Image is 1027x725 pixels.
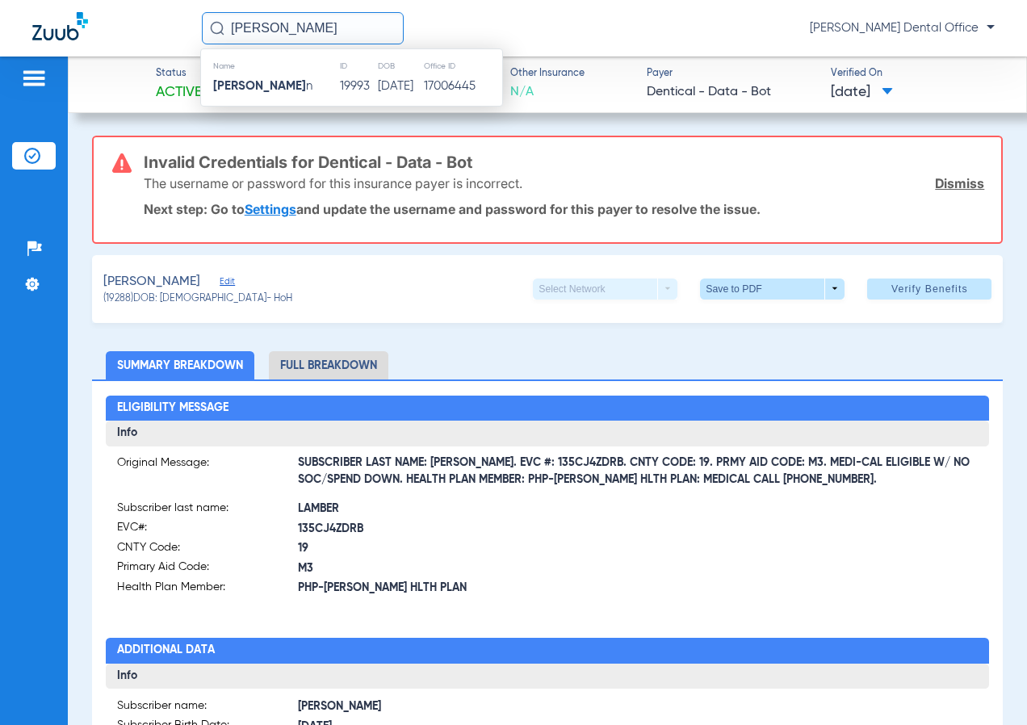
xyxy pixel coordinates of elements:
[298,501,547,518] span: LAMBER
[144,201,985,217] p: Next step: Go to and update the username and password for this payer to resolve the issue.
[117,455,298,480] span: Original Message:
[117,698,298,718] span: Subscriber name:
[269,351,388,379] li: Full Breakdown
[891,283,968,295] span: Verify Benefits
[245,201,296,217] a: Settings
[700,279,845,300] button: Save to PDF
[423,57,502,75] th: Office ID
[831,82,893,103] span: [DATE]
[21,69,47,88] img: hamburger-icon
[298,521,547,538] span: 135CJ4ZDRB
[117,579,298,599] span: Health Plan Member:
[156,67,202,82] span: Status
[117,519,298,539] span: EVC#:
[213,80,306,92] strong: [PERSON_NAME]
[32,12,88,40] img: Zuub Logo
[510,67,585,82] span: Other Insurance
[213,80,312,92] span: n
[106,396,989,421] h2: Eligibility Message
[106,351,254,379] li: Summary Breakdown
[647,67,817,82] span: Payer
[201,57,339,75] th: Name
[144,154,985,170] h3: Invalid Credentials for Dentical - Data - Bot
[377,57,422,75] th: DOB
[298,560,547,577] span: M3
[935,175,984,191] a: Dismiss
[339,75,378,98] td: 19993
[103,272,200,292] span: [PERSON_NAME]
[156,82,202,103] span: Active
[810,20,995,36] span: [PERSON_NAME] Dental Office
[103,292,292,307] span: (19288) DOB: [DEMOGRAPHIC_DATA] - HoH
[298,463,978,480] span: SUBSCRIBER LAST NAME: [PERSON_NAME]. EVC #: 135CJ4ZDRB. CNTY CODE: 19. PRMY AID CODE: M3. MEDI-CA...
[117,539,298,559] span: CNTY Code:
[339,57,378,75] th: ID
[112,153,132,173] img: error-icon
[647,82,817,103] span: Dentical - Data - Bot
[144,175,522,191] p: The username or password for this insurance payer is incorrect.
[298,580,547,597] span: PHP-[PERSON_NAME] HLTH PLAN
[106,638,989,664] h2: Additional Data
[117,559,298,579] span: Primary Aid Code:
[298,698,547,715] span: [PERSON_NAME]
[867,279,991,300] button: Verify Benefits
[831,67,1001,82] span: Verified On
[210,21,224,36] img: Search Icon
[298,540,547,557] span: 19
[117,500,298,520] span: Subscriber last name:
[946,647,1027,725] iframe: Chat Widget
[423,75,502,98] td: 17006445
[377,75,422,98] td: [DATE]
[202,12,404,44] input: Search for patients
[510,82,585,103] span: N/A
[106,664,989,689] h3: Info
[106,421,989,446] h3: Info
[220,276,234,291] span: Edit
